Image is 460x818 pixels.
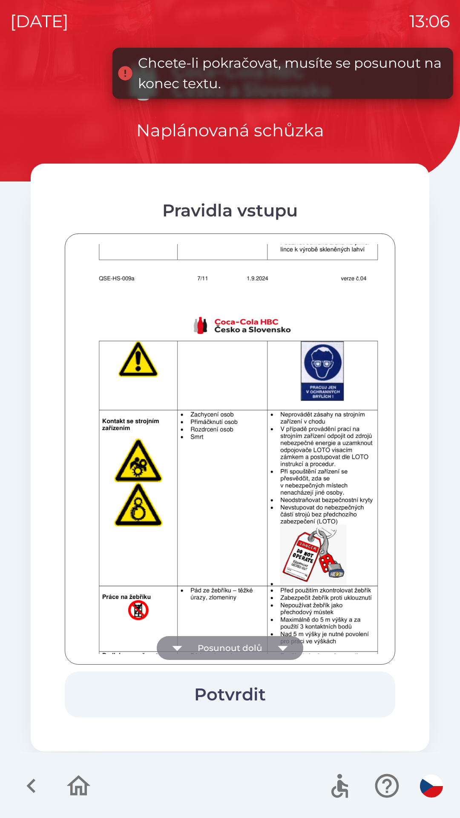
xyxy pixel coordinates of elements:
[420,775,443,798] img: cs flag
[75,302,406,769] img: Gh9TYs2l4OnMrhIHrsRewk377bZ9CQrK43LELnY3EtdwLQsJczj1wtnpbrSLz9jZaIfeAeQGpYWwHKlIPz95iLojtnKkrQ8qu...
[157,636,303,660] button: Posunout dolů
[65,198,395,223] div: Pravidla vstupu
[65,671,395,717] button: Potvrdit
[409,9,450,34] p: 13:06
[136,118,324,143] p: Naplánovaná schůzka
[138,53,445,94] div: Chcete-li pokračovat, musíte se posunout na konec textu.
[31,60,429,101] img: Logo
[10,9,69,34] p: [DATE]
